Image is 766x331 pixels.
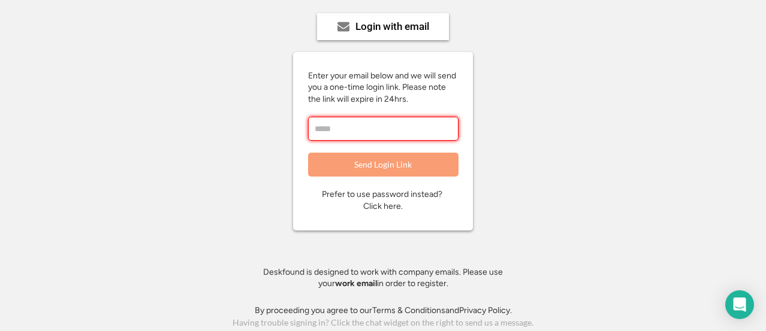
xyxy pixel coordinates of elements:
button: Send Login Link [308,153,459,177]
div: By proceeding you agree to our and [255,305,512,317]
div: Open Intercom Messenger [725,290,754,319]
div: Prefer to use password instead? Click here. [322,189,444,212]
div: Login with email [355,22,429,32]
a: Terms & Conditions [372,305,445,315]
div: Enter your email below and we will send you a one-time login link. Please note the link will expi... [308,70,458,105]
strong: work email [335,278,377,289]
a: Privacy Policy. [459,305,512,315]
div: Deskfound is designed to work with company emails. Please use your in order to register. [248,266,518,290]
